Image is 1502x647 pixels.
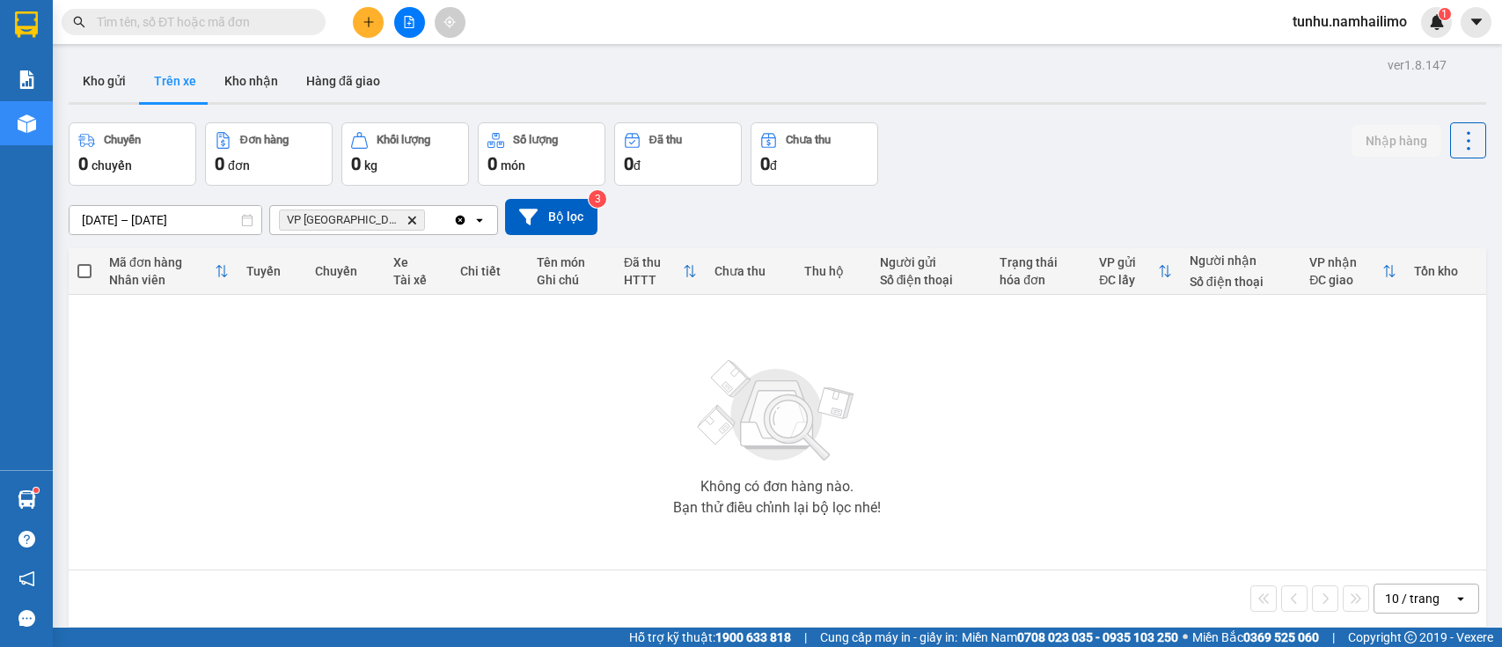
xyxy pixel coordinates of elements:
[478,122,605,186] button: Số lượng0món
[770,158,777,173] span: đ
[1017,630,1178,644] strong: 0708 023 035 - 0935 103 250
[880,273,983,287] div: Số điện thoại
[1099,273,1158,287] div: ĐC lấy
[403,16,415,28] span: file-add
[673,501,881,515] div: Bạn thử điều chỉnh lại bộ lọc nhé!
[351,153,361,174] span: 0
[292,60,394,102] button: Hàng đã giao
[1352,125,1441,157] button: Nhập hàng
[1454,592,1468,606] svg: open
[73,16,85,28] span: search
[1000,273,1081,287] div: hóa đơn
[363,16,375,28] span: plus
[341,122,469,186] button: Khối lượng0kg
[505,199,597,235] button: Bộ lọc
[279,210,425,231] span: VP chợ Mũi Né, close by backspace
[614,122,742,186] button: Đã thu0đ
[1243,630,1319,644] strong: 0369 525 060
[880,255,983,269] div: Người gửi
[786,134,831,146] div: Chưa thu
[1190,254,1293,268] div: Người nhận
[69,122,196,186] button: Chuyến0chuyến
[820,628,957,647] span: Cung cấp máy in - giấy in:
[1309,255,1381,269] div: VP nhận
[287,213,399,227] span: VP chợ Mũi Né
[1000,255,1081,269] div: Trạng thái
[140,60,210,102] button: Trên xe
[513,134,558,146] div: Số lượng
[215,153,224,174] span: 0
[649,134,682,146] div: Đã thu
[1388,55,1447,75] div: ver 1.8.147
[714,264,788,278] div: Chưa thu
[624,153,634,174] span: 0
[1309,273,1381,287] div: ĐC giao
[1414,264,1477,278] div: Tồn kho
[1404,631,1417,643] span: copyright
[210,60,292,102] button: Kho nhận
[629,628,791,647] span: Hỗ trợ kỹ thuật:
[364,158,377,173] span: kg
[407,215,417,225] svg: Delete
[315,264,376,278] div: Chuyến
[634,158,641,173] span: đ
[394,7,425,38] button: file-add
[700,480,854,494] div: Không có đơn hàng nào.
[100,248,238,295] th: Toggle SortBy
[1099,255,1158,269] div: VP gửi
[104,134,141,146] div: Chuyến
[624,255,683,269] div: Đã thu
[1385,590,1440,607] div: 10 / trang
[97,12,304,32] input: Tìm tên, số ĐT hoặc mã đơn
[78,153,88,174] span: 0
[1183,634,1188,641] span: ⚪️
[69,60,140,102] button: Kho gửi
[1279,11,1421,33] span: tunhu.namhailimo
[246,264,297,278] div: Tuyến
[109,255,215,269] div: Mã đơn hàng
[70,206,261,234] input: Select a date range.
[377,134,430,146] div: Khối lượng
[18,610,35,627] span: message
[962,628,1178,647] span: Miền Nam
[501,158,525,173] span: món
[15,11,38,38] img: logo-vxr
[473,213,487,227] svg: open
[760,153,770,174] span: 0
[92,158,132,173] span: chuyến
[804,264,861,278] div: Thu hộ
[804,628,807,647] span: |
[18,70,36,89] img: solution-icon
[1439,8,1451,20] sup: 1
[460,264,519,278] div: Chi tiết
[1301,248,1404,295] th: Toggle SortBy
[589,190,606,208] sup: 3
[715,630,791,644] strong: 1900 633 818
[33,488,39,493] sup: 1
[537,255,606,269] div: Tên món
[393,255,443,269] div: Xe
[109,273,215,287] div: Nhân viên
[689,349,865,473] img: svg+xml;base64,PHN2ZyBjbGFzcz0ibGlzdC1wbHVnX19zdmciIHhtbG5zPSJodHRwOi8vd3d3LnczLm9yZy8yMDAwL3N2Zy...
[240,134,289,146] div: Đơn hàng
[18,490,36,509] img: warehouse-icon
[1461,7,1491,38] button: caret-down
[1469,14,1484,30] span: caret-down
[443,16,456,28] span: aim
[18,531,35,548] span: question-circle
[1190,275,1293,289] div: Số điện thoại
[18,114,36,133] img: warehouse-icon
[228,158,250,173] span: đơn
[537,273,606,287] div: Ghi chú
[1332,628,1335,647] span: |
[751,122,878,186] button: Chưa thu0đ
[1192,628,1319,647] span: Miền Bắc
[1429,14,1445,30] img: icon-new-feature
[1441,8,1447,20] span: 1
[487,153,497,174] span: 0
[429,211,430,229] input: Selected VP chợ Mũi Né.
[435,7,465,38] button: aim
[615,248,706,295] th: Toggle SortBy
[205,122,333,186] button: Đơn hàng0đơn
[453,213,467,227] svg: Clear all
